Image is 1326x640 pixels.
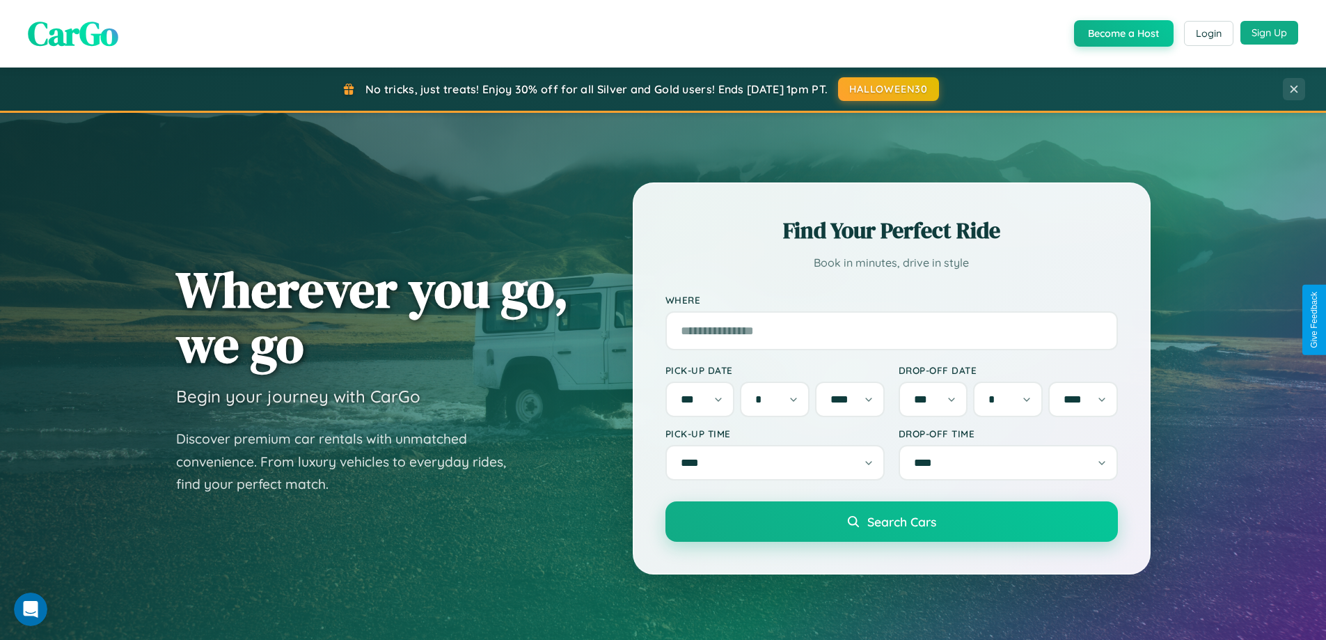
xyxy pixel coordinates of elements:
label: Where [665,294,1118,306]
button: HALLOWEEN30 [838,77,939,101]
span: CarGo [28,10,118,56]
iframe: Intercom live chat [14,593,47,626]
button: Become a Host [1074,20,1174,47]
p: Discover premium car rentals with unmatched convenience. From luxury vehicles to everyday rides, ... [176,428,524,496]
label: Pick-up Date [665,364,885,376]
h3: Begin your journey with CarGo [176,386,420,407]
button: Login [1184,21,1233,46]
h1: Wherever you go, we go [176,262,569,372]
label: Pick-up Time [665,428,885,439]
label: Drop-off Time [899,428,1118,439]
p: Book in minutes, drive in style [665,253,1118,273]
h2: Find Your Perfect Ride [665,215,1118,246]
div: Give Feedback [1309,292,1319,348]
button: Search Cars [665,501,1118,542]
button: Sign Up [1240,21,1298,45]
span: No tricks, just treats! Enjoy 30% off for all Silver and Gold users! Ends [DATE] 1pm PT. [365,82,828,96]
label: Drop-off Date [899,364,1118,376]
span: Search Cars [867,514,936,529]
